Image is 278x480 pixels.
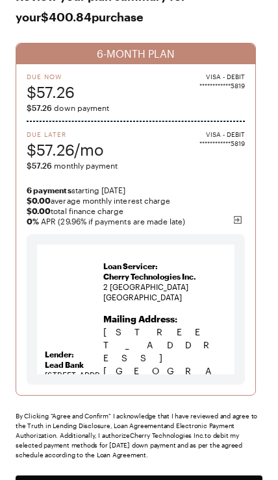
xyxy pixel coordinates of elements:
span: down payment [27,102,245,113]
span: total finance charge [27,206,245,216]
strong: Lead Bank [45,360,84,369]
span: $57.26/mo [27,139,104,160]
strong: Lender: [45,350,74,359]
span: Due Now [27,72,75,81]
span: $57.26 [27,103,52,112]
strong: $0.00 [27,206,51,215]
span: $57.26 [27,161,52,170]
b: Mailing Address: [103,313,177,324]
img: svg%3e [233,215,243,225]
span: VISA - DEBIT [206,130,245,139]
span: monthly payment [27,160,245,171]
span: APR (29.96% if payments are made late) [27,216,245,226]
p: [STREET_ADDRESS] [GEOGRAPHIC_DATA] [103,313,227,403]
b: 0 % [27,217,39,226]
strong: $0.00 [27,196,51,205]
span: VISA - DEBIT [206,72,245,81]
span: Cherry Technologies Inc. [103,272,196,281]
strong: 6 payments [27,186,71,195]
span: Due Later [27,130,104,139]
div: 6-MONTH PLAN [16,43,255,64]
span: average monthly interest charge [27,195,245,206]
span: starting [DATE] [27,185,245,195]
span: $57.26 [27,81,75,102]
div: By Clicking "Agree and Confirm" I acknowledge that I have reviewed and agree to the Truth in Lend... [16,411,262,460]
strong: Loan Servicer: [103,261,158,270]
